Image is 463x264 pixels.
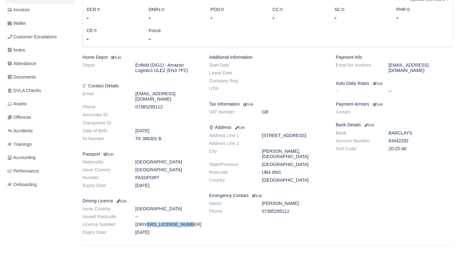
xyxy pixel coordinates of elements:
[131,128,205,134] dd: [DATE]
[78,167,131,173] dt: Issue Country:
[209,55,326,60] h6: Additional Information
[206,6,268,22] div: POD
[82,27,144,43] div: CE
[110,55,121,60] a: Edit
[87,34,139,43] div: -
[131,104,205,110] dd: 07385295112
[331,63,384,73] dt: Email for Invoices
[8,127,33,135] span: Accidents
[396,13,449,22] div: -
[331,130,384,136] dt: Bank:
[373,102,383,106] small: Edit
[257,109,331,115] dd: GB
[83,198,200,204] h6: Driving Licence
[257,133,331,138] dd: [STREET_ADDRESS]
[144,27,206,43] div: Focus
[272,13,325,22] div: -
[372,81,383,86] a: Edit
[209,125,326,130] h6: Address
[78,230,131,235] dt: Expiry Date:
[336,102,453,107] h6: Payment Arrears
[131,167,205,173] dd: [GEOGRAPHIC_DATA]
[330,6,392,22] div: SC
[78,63,131,73] dt: Depot:
[103,151,113,157] a: Edit
[204,70,257,76] dt: Leave Date
[131,91,205,102] dd: [EMAIL_ADDRESS][DOMAIN_NAME]
[204,209,257,214] dt: Phone:
[268,6,330,22] div: CC
[204,178,257,183] dt: Country
[209,102,326,107] h6: Tax Information
[8,74,36,81] span: Documents
[384,89,458,94] dd: --
[204,78,257,84] dt: Company Reg.
[8,6,30,14] span: Invoices
[336,122,453,128] h6: Bank Details
[5,17,75,30] a: Wallet
[144,6,206,22] div: DNRs
[8,168,39,175] span: Performance
[384,130,458,136] dd: BARCLAYS
[131,206,205,212] dd: [GEOGRAPHIC_DATA]
[334,13,387,22] div: -
[110,56,121,59] small: Edit
[8,141,31,148] span: Trainings
[83,151,200,157] h6: Passport
[336,81,453,86] h6: Auto Daily Rates
[210,13,263,22] div: -
[252,194,262,198] small: Edit
[257,201,331,206] dd: [PERSON_NAME]
[78,159,131,165] dt: Nationality:
[5,165,75,177] a: Performance
[243,102,253,106] small: Edit
[5,111,75,124] a: Offences
[363,122,374,127] a: Edit
[242,102,253,107] a: Edit
[5,44,75,56] a: Notes
[5,31,75,43] a: Customer Escalations
[257,162,331,167] dd: [GEOGRAPHIC_DATA]
[331,109,384,115] dt: Arrears
[5,4,75,16] a: Invoices
[5,138,75,151] a: Trainings
[5,125,75,137] a: Accidents
[257,149,331,159] dd: [PERSON_NAME], [GEOGRAPHIC_DATA]
[209,193,326,198] h6: Emergency Contact
[331,146,384,151] dt: Sort Code:
[251,193,262,198] a: Edit
[78,214,131,219] dt: Issued Postcode:
[257,178,331,183] dd: [GEOGRAPHIC_DATA]
[384,63,458,73] dd: [EMAIL_ADDRESS][DOMAIN_NAME]
[5,151,75,164] a: Accounting
[131,136,205,141] dd: TK 386301 B
[331,89,384,94] dt: --
[78,222,131,227] dt: Licence Number:
[131,230,205,235] dd: [DATE]
[8,33,57,41] span: Customer Escalations
[234,126,244,129] small: Edit
[204,63,257,68] dt: Start Date
[204,149,257,159] dt: City
[204,109,257,115] dt: VAT Number
[392,6,454,22] div: PHR
[363,123,374,127] small: Edit
[5,71,75,83] a: Documents
[149,34,201,43] div: -
[82,6,144,22] div: DCR
[103,152,113,156] small: Edit
[432,234,463,264] iframe: Chat Widget
[83,83,200,89] h6: Contact Details
[116,198,126,203] a: Edit
[204,86,257,91] dt: UTR
[204,141,257,146] dt: Address Line 2
[331,138,384,144] dt: Account Number:
[372,102,383,107] a: Edit
[8,114,31,121] span: Offences
[78,175,131,180] dt: Number:
[78,128,131,134] dt: Date of Birth
[257,170,331,175] dd: UB4 0NG
[8,100,27,107] span: Assets
[8,87,41,94] span: DVLA Checks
